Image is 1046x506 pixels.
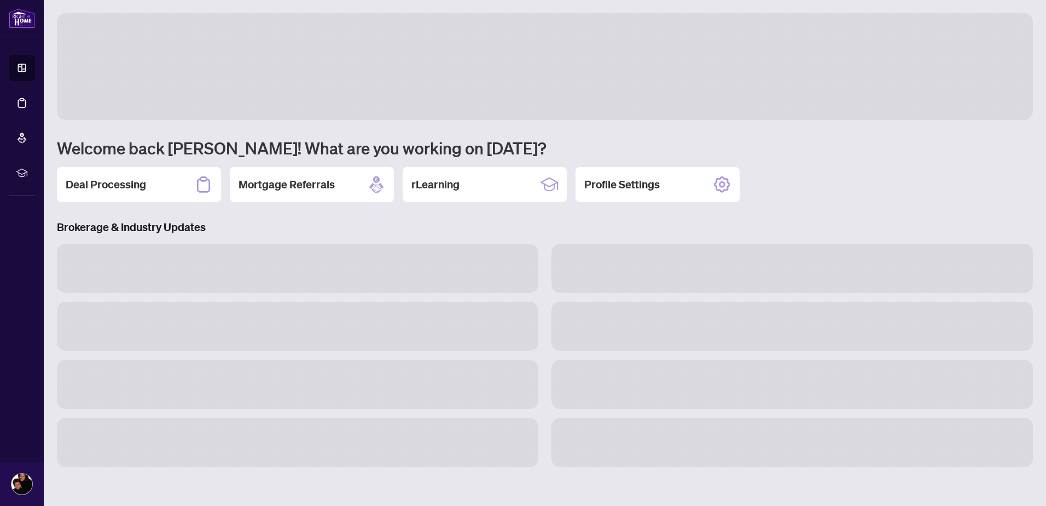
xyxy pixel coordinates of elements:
[584,177,660,192] h2: Profile Settings
[57,220,1033,235] h3: Brokerage & Industry Updates
[239,177,335,192] h2: Mortgage Referrals
[9,8,35,28] img: logo
[57,137,1033,158] h1: Welcome back [PERSON_NAME]! What are you working on [DATE]?
[411,177,460,192] h2: rLearning
[11,474,32,495] img: Profile Icon
[66,177,146,192] h2: Deal Processing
